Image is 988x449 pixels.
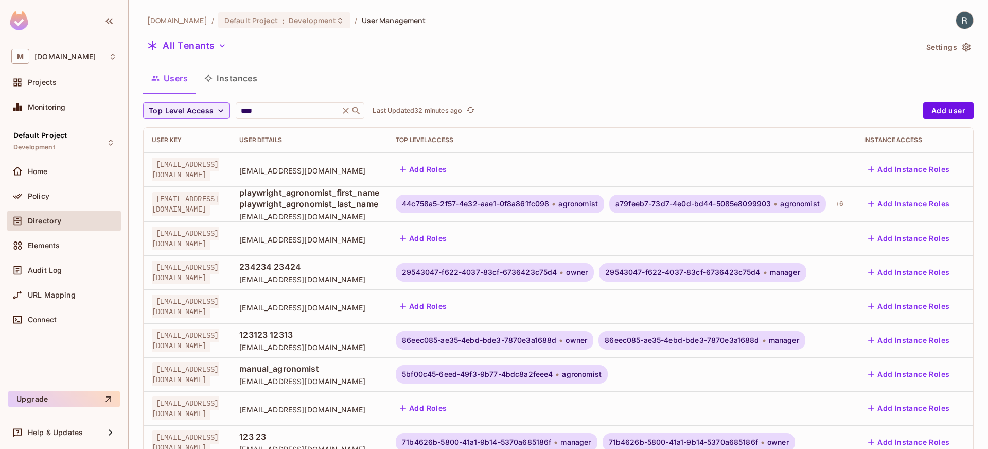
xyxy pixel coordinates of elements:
[152,362,219,386] span: [EMAIL_ADDRESS][DOMAIN_NAME]
[149,105,214,117] span: Top Level Access
[239,376,379,386] span: [EMAIL_ADDRESS][DOMAIN_NAME]
[864,230,954,247] button: Add Instance Roles
[143,38,231,54] button: All Tenants
[152,261,219,284] span: [EMAIL_ADDRESS][DOMAIN_NAME]
[28,217,61,225] span: Directory
[224,15,278,25] span: Default Project
[28,167,48,176] span: Home
[922,39,974,56] button: Settings
[462,105,477,117] span: Click to refresh data
[239,431,379,442] span: 123 23
[239,363,379,374] span: manual_agronomist
[560,438,591,446] span: manager
[211,15,214,25] li: /
[396,298,451,315] button: Add Roles
[152,396,219,420] span: [EMAIL_ADDRESS][DOMAIN_NAME]
[466,106,475,116] span: refresh
[239,274,379,284] span: [EMAIL_ADDRESS][DOMAIN_NAME]
[864,400,954,417] button: Add Instance Roles
[152,136,223,144] div: User Key
[362,15,426,25] span: User Management
[609,438,758,446] span: 71b4626b-5800-41a1-9b14-5370a685186f
[396,230,451,247] button: Add Roles
[605,268,760,277] span: 29543047-f622-4037-83cf-6736423c75d4
[28,316,57,324] span: Connect
[239,405,379,415] span: [EMAIL_ADDRESS][DOMAIN_NAME]
[373,107,462,115] p: Last Updated 32 minutes ago
[28,192,49,200] span: Policy
[402,200,549,208] span: 44c758a5-2f57-4e32-aae1-0f8a861fc098
[780,200,820,208] span: agronomist
[28,428,83,437] span: Help & Updates
[289,15,336,25] span: Development
[605,336,759,344] span: 86eec085-ae35-4ebd-bde3-7870e3a1688d
[28,241,60,250] span: Elements
[28,103,66,111] span: Monitoring
[402,268,557,277] span: 29543047-f622-4037-83cf-6736423c75d4
[769,336,799,344] span: manager
[34,53,96,61] span: Workspace: msfourrager.com
[464,105,477,117] button: refresh
[239,187,379,210] span: playwright_agronomist_first_name playwright_agronomist_last_name
[396,400,451,417] button: Add Roles
[152,227,219,250] span: [EMAIL_ADDRESS][DOMAIN_NAME]
[864,332,954,349] button: Add Instance Roles
[864,136,954,144] div: Instance Access
[11,49,29,64] span: M
[239,212,379,221] span: [EMAIL_ADDRESS][DOMAIN_NAME]
[143,65,196,91] button: Users
[13,131,67,140] span: Default Project
[864,161,954,178] button: Add Instance Roles
[281,16,285,25] span: :
[239,342,379,352] span: [EMAIL_ADDRESS][DOMAIN_NAME]
[396,136,848,144] div: Top Level Access
[402,438,551,446] span: 71b4626b-5800-41a1-9b14-5370a685186f
[923,102,974,119] button: Add user
[152,158,219,181] span: [EMAIL_ADDRESS][DOMAIN_NAME]
[239,303,379,313] span: [EMAIL_ADDRESS][DOMAIN_NAME]
[28,266,62,274] span: Audit Log
[239,235,379,245] span: [EMAIL_ADDRESS][DOMAIN_NAME]
[864,196,954,212] button: Add Instance Roles
[147,15,207,25] span: the active workspace
[143,102,230,119] button: Top Level Access
[770,268,800,277] span: manager
[152,192,219,216] span: [EMAIL_ADDRESS][DOMAIN_NAME]
[864,264,954,281] button: Add Instance Roles
[28,291,76,299] span: URL Mapping
[239,329,379,340] span: 123123 12313
[767,438,789,446] span: owner
[831,196,848,212] div: + 6
[355,15,357,25] li: /
[8,391,120,407] button: Upgrade
[956,12,973,29] img: Robin Simard
[196,65,266,91] button: Instances
[28,78,57,87] span: Projects
[239,261,379,272] span: 234234 23424
[615,200,771,208] span: a79feeb7-73d7-4e0d-bd44-5085e8099903
[864,366,954,383] button: Add Instance Roles
[562,370,602,378] span: agronomist
[558,200,598,208] span: agronomist
[402,336,556,344] span: 86eec085-ae35-4ebd-bde3-7870e3a1688d
[396,161,451,178] button: Add Roles
[402,370,553,378] span: 5bf00c45-6eed-49f3-9b77-4bdc8a2feee4
[864,298,954,315] button: Add Instance Roles
[566,268,588,277] span: owner
[10,11,28,30] img: SReyMgAAAABJRU5ErkJggg==
[13,143,55,151] span: Development
[152,295,219,318] span: [EMAIL_ADDRESS][DOMAIN_NAME]
[566,336,587,344] span: owner
[239,136,379,144] div: User Details
[239,166,379,176] span: [EMAIL_ADDRESS][DOMAIN_NAME]
[152,329,219,352] span: [EMAIL_ADDRESS][DOMAIN_NAME]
